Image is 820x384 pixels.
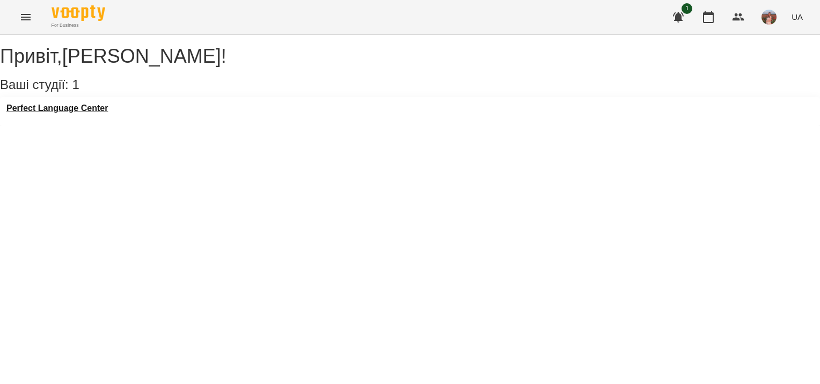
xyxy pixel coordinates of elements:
[682,3,692,14] span: 1
[52,22,105,29] span: For Business
[6,104,108,113] a: Perfect Language Center
[792,11,803,23] span: UA
[52,5,105,21] img: Voopty Logo
[762,10,777,25] img: 048db166075239a293953ae74408eb65.jpg
[13,4,39,30] button: Menu
[787,7,807,27] button: UA
[72,77,79,92] span: 1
